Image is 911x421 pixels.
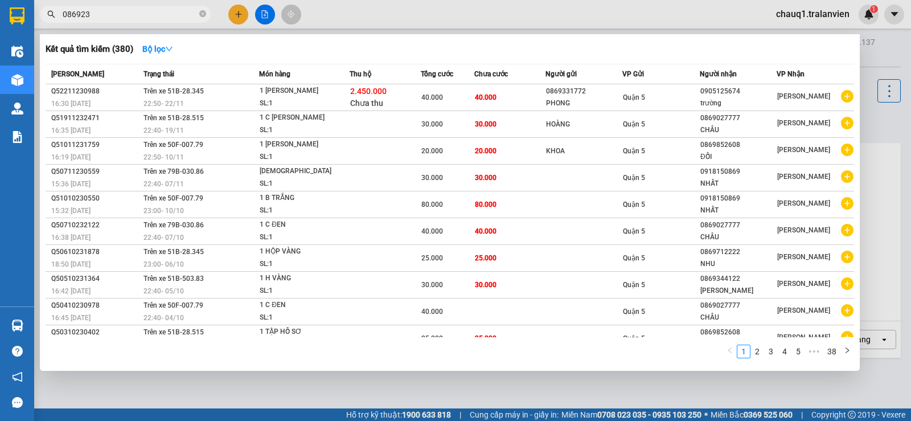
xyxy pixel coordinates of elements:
[260,326,345,338] div: 1 TẬP HỒ SƠ
[46,43,133,55] h3: Kết quả tìm kiếm ( 380 )
[143,180,184,188] span: 22:40 - 07/11
[700,219,777,231] div: 0869027777
[474,70,508,78] span: Chưa cước
[475,147,496,155] span: 20.000
[421,254,443,262] span: 25.000
[260,178,345,190] div: SL: 1
[142,44,173,54] strong: Bộ lọc
[764,345,778,358] li: 3
[51,246,140,258] div: Q50610231878
[260,85,345,97] div: 1 [PERSON_NAME]
[751,345,764,358] a: 2
[143,234,184,242] span: 22:40 - 07/10
[700,273,777,285] div: 0869344122
[777,253,830,261] span: [PERSON_NAME]
[165,45,173,53] span: down
[143,221,204,229] span: Trên xe 79B-030.86
[700,151,777,163] div: ĐỐI
[143,167,204,175] span: Trên xe 79B-030.86
[700,300,777,312] div: 0869027777
[11,320,23,332] img: warehouse-icon
[840,345,854,358] li: Next Page
[143,87,204,95] span: Trên xe 51B-28.345
[51,126,91,134] span: 16:35 [DATE]
[777,173,830,181] span: [PERSON_NAME]
[700,178,777,190] div: NHẤT
[475,334,496,342] span: 25.000
[777,70,805,78] span: VP Nhận
[421,201,443,209] span: 80.000
[199,9,206,20] span: close-circle
[777,226,830,234] span: [PERSON_NAME]
[700,112,777,124] div: 0869027777
[51,180,91,188] span: 15:36 [DATE]
[421,334,443,342] span: 25.000
[475,281,496,289] span: 30.000
[841,331,853,344] span: plus-circle
[51,70,104,78] span: [PERSON_NAME]
[700,246,777,258] div: 0869712222
[260,272,345,285] div: 1 H VÀNG
[260,97,345,110] div: SL: 1
[51,314,91,322] span: 16:45 [DATE]
[623,93,645,101] span: Quận 5
[11,103,23,115] img: warehouse-icon
[623,308,645,316] span: Quận 5
[350,87,387,96] span: 2.450.000
[199,10,206,17] span: close-circle
[840,345,854,358] button: right
[777,280,830,288] span: [PERSON_NAME]
[622,70,644,78] span: VP Gửi
[143,314,184,322] span: 22:40 - 04/10
[623,227,645,235] span: Quận 5
[841,224,853,236] span: plus-circle
[723,345,737,358] li: Previous Page
[51,153,91,161] span: 16:19 [DATE]
[841,304,853,317] span: plus-circle
[777,92,830,100] span: [PERSON_NAME]
[737,345,750,358] li: 1
[750,345,764,358] li: 2
[475,93,496,101] span: 40.000
[51,300,140,312] div: Q50410230978
[546,85,622,97] div: 0869331772
[421,93,443,101] span: 40.000
[824,345,840,358] a: 38
[841,197,853,210] span: plus-circle
[133,40,182,58] button: Bộ lọcdown
[143,194,203,202] span: Trên xe 50F-007.79
[841,117,853,129] span: plus-circle
[11,131,23,143] img: solution-icon
[51,139,140,151] div: Q51011231759
[47,10,55,18] span: search
[260,165,345,178] div: [DEMOGRAPHIC_DATA]
[63,8,197,21] input: Tìm tên, số ĐT hoặc mã đơn
[260,151,345,164] div: SL: 1
[546,118,622,130] div: HOÀNG
[546,145,622,157] div: KHOA
[623,120,645,128] span: Quận 5
[700,285,777,297] div: [PERSON_NAME]
[51,260,91,268] span: 18:50 [DATE]
[765,345,777,358] a: 3
[12,397,23,408] span: message
[475,227,496,235] span: 40.000
[777,333,830,341] span: [PERSON_NAME]
[737,345,750,358] a: 1
[623,254,645,262] span: Quận 5
[51,234,91,242] span: 16:38 [DATE]
[11,74,23,86] img: warehouse-icon
[700,85,777,97] div: 0905125674
[51,100,91,108] span: 16:30 [DATE]
[727,347,733,354] span: left
[143,328,204,336] span: Trên xe 51B-28.515
[51,166,140,178] div: Q50711230559
[260,231,345,244] div: SL: 1
[421,120,443,128] span: 30.000
[623,281,645,289] span: Quận 5
[792,345,805,358] a: 5
[700,70,737,78] span: Người nhận
[143,141,203,149] span: Trên xe 50F-007.79
[143,126,184,134] span: 22:40 - 19/11
[51,287,91,295] span: 16:42 [DATE]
